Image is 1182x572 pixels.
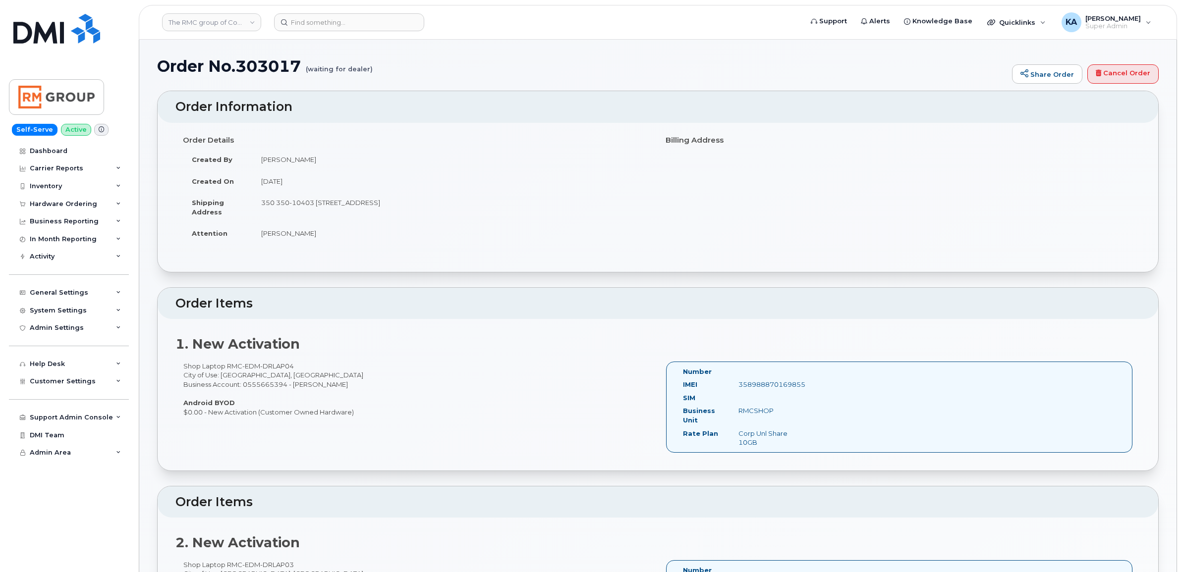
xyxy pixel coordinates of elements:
strong: 2. New Activation [175,534,300,551]
div: 358988870169855 [731,380,809,389]
strong: 1. New Activation [175,336,300,352]
h1: Order No.303017 [157,57,1007,75]
label: Number [683,367,712,376]
strong: Created By [192,156,232,163]
label: Business Unit [683,406,724,424]
div: Shop Laptop RMC-EDM-DRLAP04 City of Use: [GEOGRAPHIC_DATA], [GEOGRAPHIC_DATA] Business Account: 0... [175,362,658,416]
td: [PERSON_NAME] [252,149,651,170]
td: 350 350-10403 [STREET_ADDRESS] [252,192,651,222]
strong: Created On [192,177,234,185]
h4: Billing Address [666,136,1133,145]
small: (waiting for dealer) [306,57,373,73]
div: Corp Unl Share 10GB [731,429,809,447]
h2: Order Items [175,297,1140,311]
strong: Attention [192,229,227,237]
td: [PERSON_NAME] [252,222,651,244]
strong: Android BYOD [183,399,235,407]
strong: Shipping Address [192,199,224,216]
td: [DATE] [252,170,651,192]
label: SIM [683,393,695,403]
label: IMEI [683,380,697,389]
label: Rate Plan [683,429,718,438]
a: Cancel Order [1087,64,1159,84]
h2: Order Information [175,100,1140,114]
a: Share Order [1012,64,1082,84]
h4: Order Details [183,136,651,145]
div: RMCSHOP [731,406,809,416]
h2: Order Items [175,495,1140,509]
